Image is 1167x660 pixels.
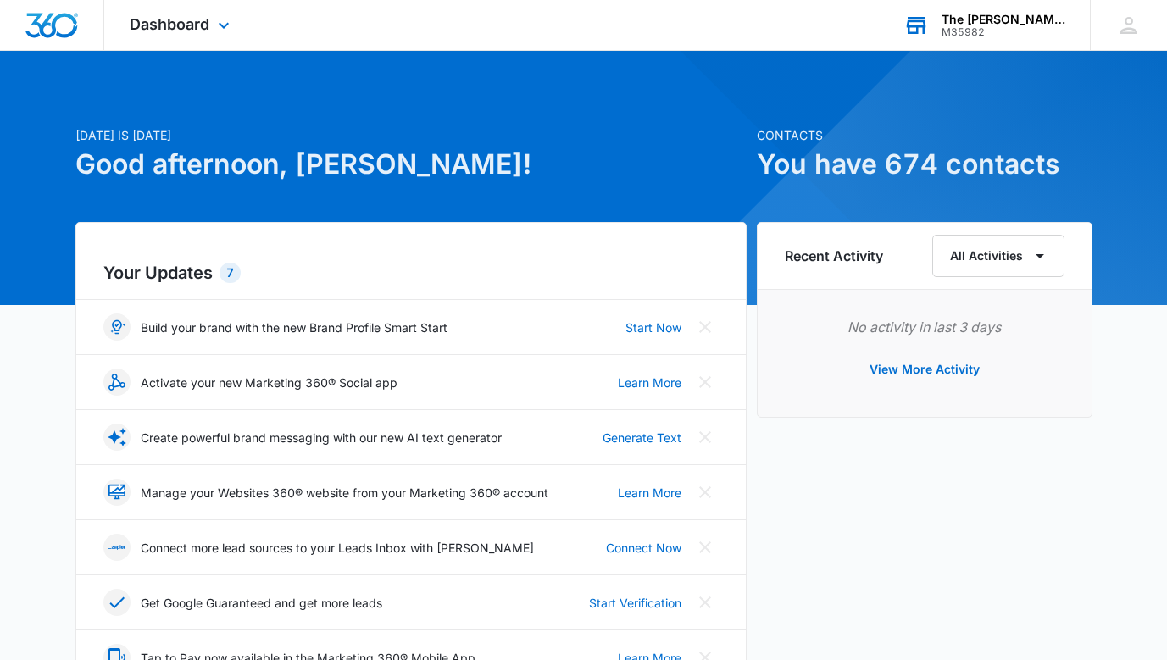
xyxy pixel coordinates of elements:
button: View More Activity [853,349,997,390]
button: Close [692,313,719,341]
p: Contacts [757,126,1092,144]
p: [DATE] is [DATE] [75,126,747,144]
div: account name [942,13,1065,26]
p: Create powerful brand messaging with our new AI text generator [141,429,502,446]
h1: Good afternoon, [PERSON_NAME]! [75,144,747,185]
a: Start Verification [589,594,681,612]
p: Build your brand with the new Brand Profile Smart Start [141,319,447,336]
p: Connect more lead sources to your Leads Inbox with [PERSON_NAME] [141,539,534,557]
button: Close [692,424,719,451]
h6: Recent Activity [785,246,883,266]
p: Manage your Websites 360® website from your Marketing 360® account [141,484,548,502]
span: Dashboard [130,15,209,33]
button: Close [692,589,719,616]
p: Activate your new Marketing 360® Social app [141,374,397,391]
button: Close [692,534,719,561]
p: No activity in last 3 days [785,317,1064,337]
div: 7 [220,263,241,283]
a: Connect Now [606,539,681,557]
button: All Activities [932,235,1064,277]
h2: Your Updates [103,260,719,286]
a: Start Now [625,319,681,336]
a: Learn More [618,374,681,391]
p: Get Google Guaranteed and get more leads [141,594,382,612]
a: Learn More [618,484,681,502]
button: Close [692,479,719,506]
button: Close [692,369,719,396]
a: Generate Text [603,429,681,446]
div: account id [942,26,1065,38]
h1: You have 674 contacts [757,144,1092,185]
